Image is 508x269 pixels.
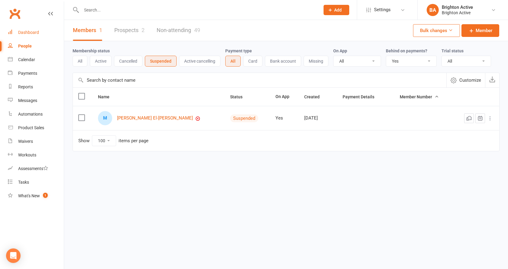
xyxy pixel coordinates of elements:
a: Workouts [8,148,64,162]
button: Name [98,93,116,100]
button: Active [90,56,112,67]
div: Brighton Active [442,10,473,15]
button: All [73,56,87,67]
div: Assessments [18,166,48,171]
button: Member Number [400,93,439,100]
span: Created [304,94,326,99]
div: Payments [18,71,37,76]
label: Behind on payments? [386,48,427,53]
button: Customize [446,73,485,87]
div: Manal [98,111,112,125]
label: Trial status [441,48,464,53]
a: What's New1 [8,189,64,203]
div: Messages [18,98,37,103]
span: Member [476,27,492,34]
div: Automations [18,112,43,116]
div: Reports [18,84,33,89]
span: Customize [459,77,481,84]
a: Reports [8,80,64,94]
a: Automations [8,107,64,121]
button: Created [304,93,326,100]
div: Dashboard [18,30,39,35]
button: Bulk changes [413,24,460,37]
a: Tasks [8,176,64,189]
div: 49 [194,27,200,33]
a: Members1 [73,20,102,41]
a: Payments [8,67,64,80]
button: Card [243,56,262,67]
span: Member Number [400,94,439,99]
button: Cancelled [114,56,142,67]
a: Product Sales [8,121,64,135]
span: Payment Details [343,94,381,99]
th: On App [270,88,299,106]
div: Show [78,135,148,146]
a: Waivers [8,135,64,148]
span: Add [334,8,342,12]
button: Bank account [265,56,301,67]
button: Status [230,93,249,100]
a: Member [461,24,499,37]
div: Yes [275,116,293,121]
label: On App [333,48,347,53]
a: Prospects2 [114,20,145,41]
div: [DATE] [304,116,331,121]
button: Active cancelling [179,56,220,67]
div: Brighton Active [442,5,473,10]
div: Waivers [18,139,33,144]
span: 1 [43,193,48,198]
span: Name [98,94,116,99]
button: Missing [304,56,328,67]
button: All [225,56,241,67]
div: items per page [119,138,148,143]
a: Non-attending49 [157,20,200,41]
div: Open Intercom Messenger [6,248,21,263]
div: What's New [18,193,40,198]
div: People [18,44,32,48]
a: Messages [8,94,64,107]
div: Calendar [18,57,35,62]
button: Add [324,5,349,15]
input: Search... [80,6,316,14]
div: 2 [142,27,145,33]
input: Search by contact name [73,73,446,87]
a: Assessments [8,162,64,176]
label: Membership status [73,48,110,53]
span: Settings [374,3,391,17]
a: Clubworx [7,6,22,21]
a: Calendar [8,53,64,67]
div: Product Sales [18,125,44,130]
a: [PERSON_NAME] El-[PERSON_NAME] [117,116,193,121]
div: BA [427,4,439,16]
a: People [8,39,64,53]
button: Suspended [145,56,177,67]
button: Payment Details [343,93,381,100]
span: Status [230,94,249,99]
div: Suspended [230,114,258,122]
a: Dashboard [8,26,64,39]
div: Tasks [18,180,29,185]
div: 1 [99,27,102,33]
div: Workouts [18,153,36,157]
label: Payment type [225,48,252,53]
